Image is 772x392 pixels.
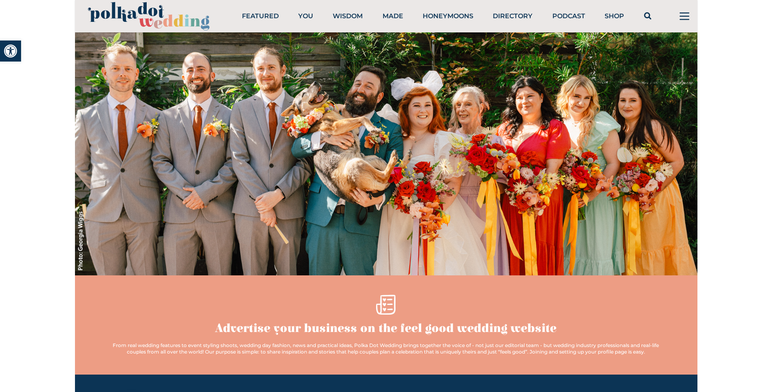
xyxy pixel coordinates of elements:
a: You [298,12,313,20]
a: Honeymoons [423,12,473,20]
div: From real wedding features to event styling shoots, wedding day fashion, news and practical ideas... [106,342,666,355]
a: Directory [493,12,532,20]
a: Made [383,12,403,20]
a: Shop [605,12,624,20]
a: Featured [242,12,279,20]
img: Advertise your business on the feel good wedding website [75,32,697,275]
a: Podcast [552,12,585,20]
img: PolkaDotWedding.svg [88,2,210,31]
h1: Advertise your business on the feel good wedding website [215,321,556,336]
a: Wisdom [333,12,363,20]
